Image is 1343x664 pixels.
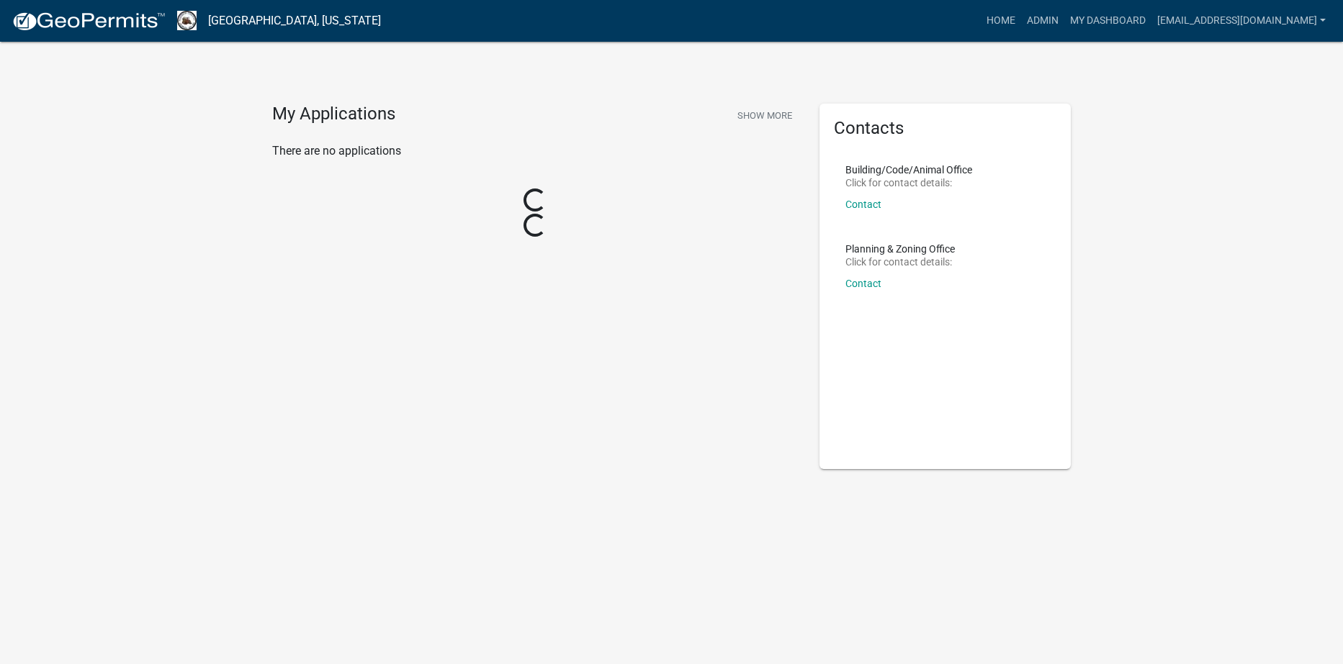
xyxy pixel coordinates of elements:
a: Contact [845,199,881,210]
h4: My Applications [272,104,395,125]
p: Planning & Zoning Office [845,244,955,254]
p: Building/Code/Animal Office [845,165,972,175]
p: Click for contact details: [845,178,972,188]
a: [GEOGRAPHIC_DATA], [US_STATE] [208,9,381,33]
p: There are no applications [272,142,798,160]
h5: Contacts [834,118,1057,139]
a: [EMAIL_ADDRESS][DOMAIN_NAME] [1151,7,1331,35]
img: Madison County, Georgia [177,11,197,30]
a: My Dashboard [1064,7,1151,35]
a: Admin [1021,7,1064,35]
button: Show More [732,104,798,127]
a: Contact [845,278,881,289]
p: Click for contact details: [845,257,955,267]
a: Home [981,7,1021,35]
